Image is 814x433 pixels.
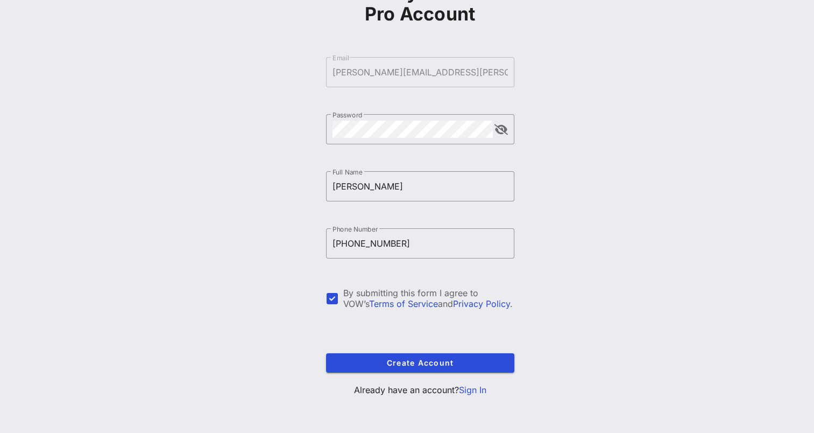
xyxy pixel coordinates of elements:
[332,54,349,62] label: Email
[335,358,506,367] span: Create Account
[326,383,514,396] p: Already have an account?
[332,225,378,233] label: Phone Number
[332,111,363,119] label: Password
[326,353,514,373] button: Create Account
[459,385,486,395] a: Sign In
[343,288,514,309] div: By submitting this form I agree to VOW’s and .
[494,124,508,135] button: append icon
[453,298,510,309] a: Privacy Policy
[369,298,438,309] a: Terms of Service
[332,168,363,176] label: Full Name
